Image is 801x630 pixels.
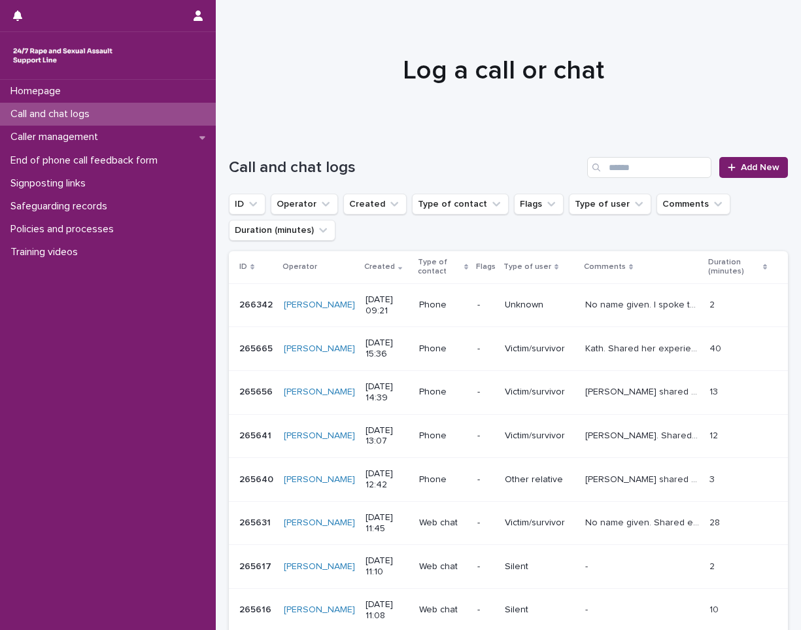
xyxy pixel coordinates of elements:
a: [PERSON_NAME] [284,343,355,355]
button: Duration (minutes) [229,220,335,241]
p: - [477,343,494,355]
a: [PERSON_NAME] [284,474,355,485]
span: Add New [741,163,779,172]
p: 12 [709,428,721,442]
p: - [477,300,494,311]
p: [DATE] 11:08 [366,599,409,621]
p: [DATE] 11:10 [366,555,409,578]
button: Comments [656,194,730,215]
p: - [585,602,590,616]
p: [DATE] 13:07 [366,425,409,447]
p: Caller shared struggles with police + breaches of non-molestation order. Provided emotional suppo... [585,384,702,398]
p: 265617 [239,559,274,572]
p: Kath. Shared her experience of friends son assaulting her in a swimming bath. Validated emotional... [585,341,702,355]
p: Flags [476,260,496,274]
tr: 265665265665 [PERSON_NAME] [DATE] 15:36Phone-Victim/survivorKath. Shared her experience of friend... [229,327,788,371]
p: Homepage [5,85,71,97]
p: Comments [584,260,626,274]
img: rhQMoQhaT3yELyF149Cw [10,43,115,69]
a: [PERSON_NAME] [284,517,355,529]
p: 265616 [239,602,274,616]
p: - [477,430,494,442]
p: Phone [419,343,467,355]
p: Ruth. Shared struggling with others pushing boundaries + difficulties processing trauma. Explored... [585,428,702,442]
p: 13 [709,384,721,398]
tr: 265641265641 [PERSON_NAME] [DATE] 13:07Phone-Victim/survivor[PERSON_NAME]. Shared struggling with... [229,414,788,458]
p: [DATE] 11:45 [366,512,409,534]
tr: 265631265631 [PERSON_NAME] [DATE] 11:45Web chat-Victim/survivorNo name given. Shared experience a... [229,501,788,545]
p: Policies and processes [5,223,124,236]
a: [PERSON_NAME] [284,604,355,616]
p: 10 [709,602,721,616]
p: Other relative [505,474,575,485]
p: Victim/survivor [505,387,575,398]
p: Caller management [5,131,109,143]
h1: Log a call or chat [229,55,778,86]
p: Victim/survivor [505,430,575,442]
p: 2 [709,559,717,572]
h1: Call and chat logs [229,158,582,177]
tr: 265640265640 [PERSON_NAME] [DATE] 12:42Phone-Other relative[PERSON_NAME] shared they were calling... [229,458,788,502]
button: Flags [514,194,564,215]
p: Victim/survivor [505,343,575,355]
p: 3 [709,472,717,485]
p: Duration (minutes) [708,255,760,279]
p: No name given. Shared experience and sought practical support. Signposted to local RCC and DA ser... [585,515,702,529]
p: - [477,387,494,398]
p: [DATE] 14:39 [366,381,409,404]
p: Safeguarding records [5,200,118,213]
p: Phone [419,474,467,485]
p: 265640 [239,472,276,485]
p: Silent [505,561,575,572]
p: [DATE] 09:21 [366,294,409,317]
button: Created [343,194,407,215]
p: Call and chat logs [5,108,100,120]
p: Signposting links [5,177,96,190]
p: 265631 [239,515,273,529]
button: Type of contact [412,194,509,215]
tr: 266342266342 [PERSON_NAME] [DATE] 09:21Phone-UnknownNo name given. I spoke through how the suppor... [229,283,788,327]
p: Web chat [419,604,467,616]
a: [PERSON_NAME] [284,387,355,398]
p: Operator [282,260,317,274]
p: Web chat [419,517,467,529]
p: 28 [709,515,723,529]
p: Phone [419,387,467,398]
p: 265665 [239,341,275,355]
p: 265656 [239,384,275,398]
p: Type of user [503,260,551,274]
p: Caller shared they were calling on behalf of their brother. Sought legal support. Signposted to l... [585,472,702,485]
p: Unknown [505,300,575,311]
p: - [477,561,494,572]
p: 266342 [239,297,275,311]
p: Victim/survivor [505,517,575,529]
a: [PERSON_NAME] [284,430,355,442]
a: [PERSON_NAME] [284,561,355,572]
p: ID [239,260,247,274]
p: End of phone call feedback form [5,154,168,167]
p: Phone [419,430,467,442]
tr: 265656265656 [PERSON_NAME] [DATE] 14:39Phone-Victim/survivor[PERSON_NAME] shared struggles with p... [229,370,788,414]
p: Silent [505,604,575,616]
a: Add New [719,157,788,178]
button: ID [229,194,265,215]
p: - [585,559,590,572]
tr: 265617265617 [PERSON_NAME] [DATE] 11:10Web chat-Silent-- 22 [229,545,788,589]
p: 40 [709,341,724,355]
p: Type of contact [418,255,461,279]
p: [DATE] 15:36 [366,338,409,360]
p: - [477,604,494,616]
button: Operator [271,194,338,215]
p: Web chat [419,561,467,572]
p: No name given. I spoke through how the support line works and they were responsive, but when I sa... [585,297,702,311]
p: - [477,517,494,529]
p: [DATE] 12:42 [366,468,409,491]
p: Training videos [5,246,88,258]
p: - [477,474,494,485]
input: Search [587,157,711,178]
button: Type of user [569,194,651,215]
a: [PERSON_NAME] [284,300,355,311]
p: 2 [709,297,717,311]
p: Created [364,260,395,274]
